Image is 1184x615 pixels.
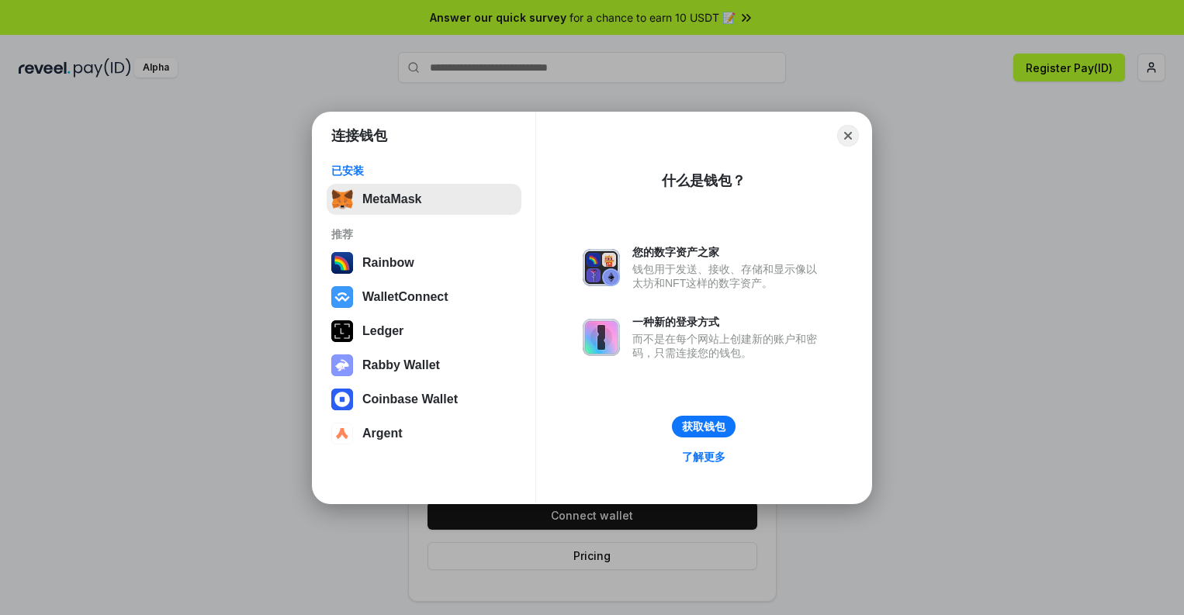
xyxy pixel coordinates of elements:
div: Ledger [362,324,403,338]
button: Argent [327,418,521,449]
div: 什么是钱包？ [662,171,746,190]
button: 获取钱包 [672,416,736,437]
img: svg+xml,%3Csvg%20width%3D%2228%22%20height%3D%2228%22%20viewBox%3D%220%200%2028%2028%22%20fill%3D... [331,286,353,308]
div: Rainbow [362,256,414,270]
img: svg+xml,%3Csvg%20width%3D%2228%22%20height%3D%2228%22%20viewBox%3D%220%200%2028%2028%22%20fill%3D... [331,423,353,444]
img: svg+xml,%3Csvg%20xmlns%3D%22http%3A%2F%2Fwww.w3.org%2F2000%2Fsvg%22%20fill%3D%22none%22%20viewBox... [583,249,620,286]
div: Argent [362,427,403,441]
div: 已安装 [331,164,517,178]
button: Rainbow [327,247,521,278]
img: svg+xml,%3Csvg%20xmlns%3D%22http%3A%2F%2Fwww.w3.org%2F2000%2Fsvg%22%20fill%3D%22none%22%20viewBox... [583,319,620,356]
img: svg+xml,%3Csvg%20fill%3D%22none%22%20height%3D%2233%22%20viewBox%3D%220%200%2035%2033%22%20width%... [331,188,353,210]
div: Rabby Wallet [362,358,440,372]
div: 您的数字资产之家 [632,245,825,259]
div: WalletConnect [362,290,448,304]
div: 而不是在每个网站上创建新的账户和密码，只需连接您的钱包。 [632,332,825,360]
button: Rabby Wallet [327,350,521,381]
div: 获取钱包 [682,420,725,434]
img: svg+xml,%3Csvg%20width%3D%2228%22%20height%3D%2228%22%20viewBox%3D%220%200%2028%2028%22%20fill%3D... [331,389,353,410]
a: 了解更多 [673,447,735,467]
div: 推荐 [331,227,517,241]
div: MetaMask [362,192,421,206]
button: Coinbase Wallet [327,384,521,415]
button: Ledger [327,316,521,347]
div: 一种新的登录方式 [632,315,825,329]
h1: 连接钱包 [331,126,387,145]
button: Close [837,125,859,147]
img: svg+xml,%3Csvg%20xmlns%3D%22http%3A%2F%2Fwww.w3.org%2F2000%2Fsvg%22%20fill%3D%22none%22%20viewBox... [331,354,353,376]
div: Coinbase Wallet [362,392,458,406]
button: WalletConnect [327,282,521,313]
img: svg+xml,%3Csvg%20xmlns%3D%22http%3A%2F%2Fwww.w3.org%2F2000%2Fsvg%22%20width%3D%2228%22%20height%3... [331,320,353,342]
button: MetaMask [327,184,521,215]
div: 钱包用于发送、接收、存储和显示像以太坊和NFT这样的数字资产。 [632,262,825,290]
img: svg+xml,%3Csvg%20width%3D%22120%22%20height%3D%22120%22%20viewBox%3D%220%200%20120%20120%22%20fil... [331,252,353,274]
div: 了解更多 [682,450,725,464]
